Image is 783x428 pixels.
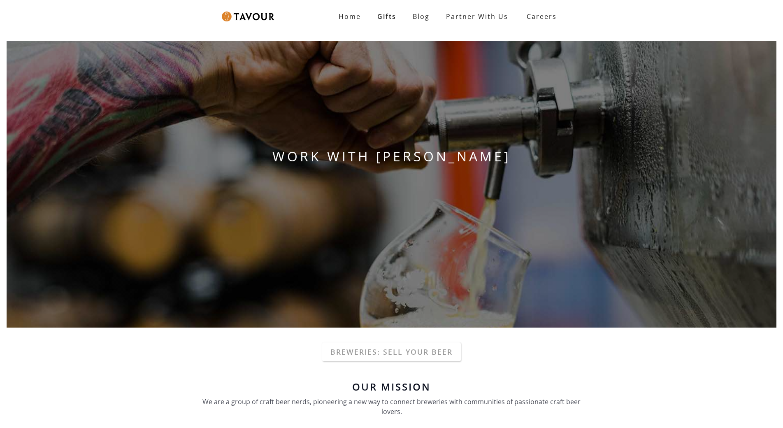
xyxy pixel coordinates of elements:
[438,8,516,25] a: Partner With Us
[198,382,585,392] h6: Our Mission
[404,8,438,25] a: Blog
[369,8,404,25] a: Gifts
[527,8,557,25] strong: Careers
[516,5,563,28] a: Careers
[7,147,776,166] h1: WORK WITH [PERSON_NAME]
[322,342,461,361] a: Breweries: Sell your beer
[339,12,361,21] strong: Home
[330,8,369,25] a: Home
